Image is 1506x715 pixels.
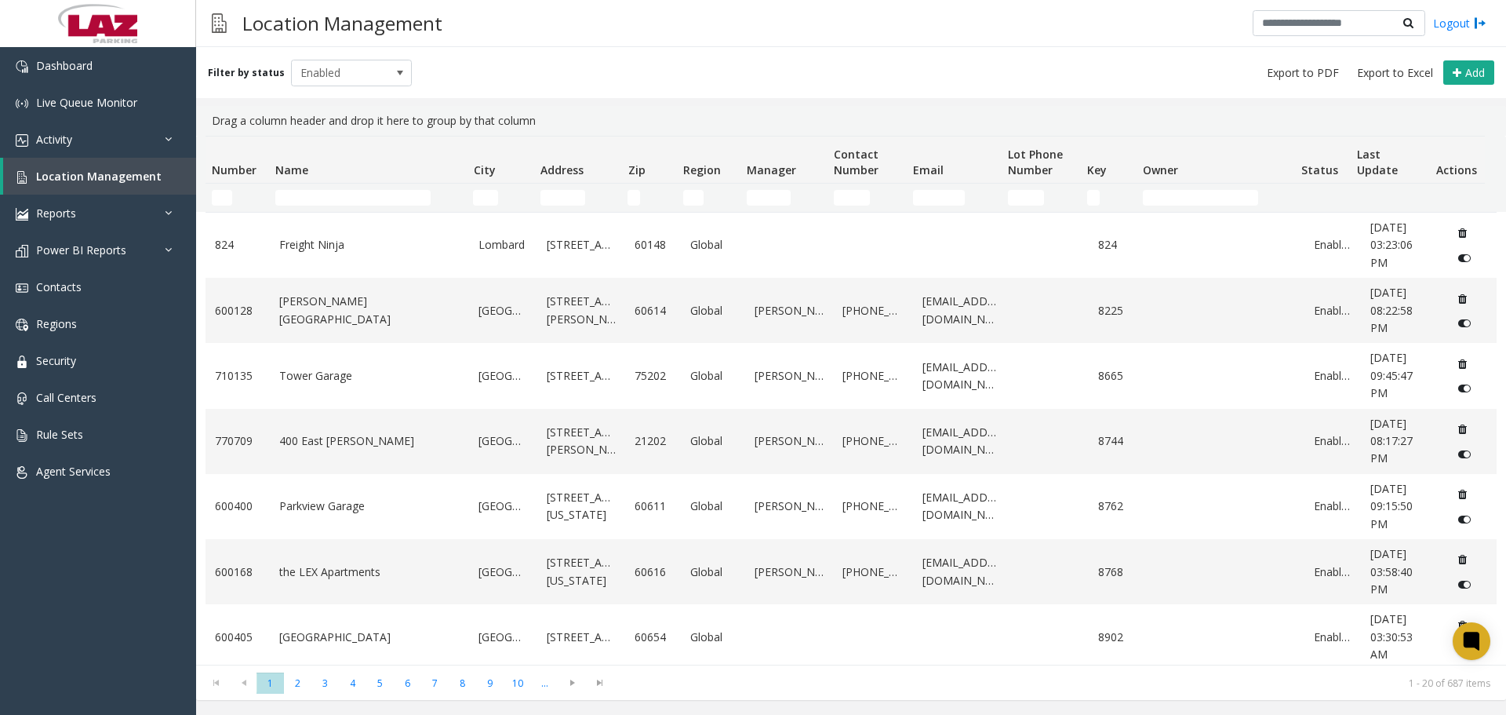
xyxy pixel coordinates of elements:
[635,367,671,385] a: 75202
[1098,302,1135,319] a: 8225
[922,424,999,459] a: [EMAIL_ADDRESS][DOMAIN_NAME]
[1429,184,1485,212] td: Actions Filter
[562,677,583,689] span: Go to the next page
[922,489,999,524] a: [EMAIL_ADDRESS][DOMAIN_NAME]
[36,464,111,479] span: Agent Services
[1450,417,1475,442] button: Delete
[842,498,904,515] a: [PHONE_NUMBER]
[421,673,449,694] span: Page 7
[842,302,904,319] a: [PHONE_NUMBER]
[16,392,28,405] img: 'icon'
[635,302,671,319] a: 60614
[1370,350,1413,400] span: [DATE] 09:45:47 PM
[275,162,308,177] span: Name
[1002,184,1081,212] td: Lot Phone Number Filter
[755,498,824,515] a: [PERSON_NAME]
[478,236,528,254] a: Lombard
[635,236,671,254] a: 60148
[690,432,736,450] a: Global
[36,132,72,147] span: Activity
[690,498,736,515] a: Global
[279,293,460,328] a: [PERSON_NAME][GEOGRAPHIC_DATA]
[36,427,83,442] span: Rule Sets
[834,190,871,206] input: Contact Number Filter
[1008,147,1063,177] span: Lot Phone Number
[1370,285,1413,335] span: [DATE] 08:22:58 PM
[690,629,736,646] a: Global
[1087,162,1107,177] span: Key
[547,293,616,328] a: [STREET_ADDRESS][PERSON_NAME]
[922,554,999,589] a: [EMAIL_ADDRESS][DOMAIN_NAME]
[586,672,613,694] span: Go to the last page
[1137,184,1295,212] td: Owner Filter
[1450,311,1479,336] button: Disable
[478,432,528,450] a: [GEOGRAPHIC_DATA]
[690,564,736,581] a: Global
[1370,481,1413,531] span: [DATE] 09:15:50 PM
[279,498,460,515] a: Parkview Garage
[256,673,284,694] span: Page 1
[1370,284,1431,337] a: [DATE] 08:22:58 PM
[279,367,460,385] a: Tower Garage
[635,564,671,581] a: 60616
[627,190,640,206] input: Zip Filter
[1450,246,1479,271] button: Disable
[1098,236,1135,254] a: 824
[292,60,387,86] span: Enabled
[16,208,28,221] img: 'icon'
[1450,286,1475,311] button: Delete
[478,498,528,515] a: [GEOGRAPHIC_DATA]
[1098,564,1135,581] a: 8768
[1143,162,1178,177] span: Owner
[1351,62,1439,84] button: Export to Excel
[269,184,467,212] td: Name Filter
[3,158,196,195] a: Location Management
[1260,62,1345,84] button: Export to PDF
[547,424,616,459] a: [STREET_ADDRESS][PERSON_NAME]
[834,147,878,177] span: Contact Number
[635,629,671,646] a: 60654
[366,673,394,694] span: Page 5
[1370,611,1431,663] a: [DATE] 03:30:53 AM
[208,66,285,80] label: Filter by status
[842,432,904,450] a: [PHONE_NUMBER]
[279,629,460,646] a: [GEOGRAPHIC_DATA]
[1450,612,1475,637] button: Delete
[36,169,162,184] span: Location Management
[36,95,137,110] span: Live Queue Monitor
[1370,545,1431,598] a: [DATE] 03:58:40 PM
[16,356,28,368] img: 'icon'
[913,190,966,206] input: Email Filter
[279,564,460,581] a: the LEX Apartments
[747,162,796,177] span: Manager
[473,190,497,206] input: City Filter
[1098,498,1135,515] a: 8762
[540,162,584,177] span: Address
[16,319,28,331] img: 'icon'
[215,629,260,646] a: 600405
[1370,546,1413,596] span: [DATE] 03:58:40 PM
[1443,60,1494,86] button: Add
[690,236,736,254] a: Global
[755,432,824,450] a: [PERSON_NAME]
[279,432,460,450] a: 400 East [PERSON_NAME]
[36,316,77,331] span: Regions
[1314,629,1351,646] a: Enabled
[677,184,740,212] td: Region Filter
[1008,190,1045,206] input: Lot Phone Number Filter
[1098,367,1135,385] a: 8665
[1370,219,1431,272] a: [DATE] 03:23:06 PM
[16,134,28,147] img: 'icon'
[279,236,460,254] a: Freight Ninja
[1433,15,1486,31] a: Logout
[740,184,828,212] td: Manager Filter
[907,184,1002,212] td: Email Filter
[558,672,586,694] span: Go to the next page
[1450,547,1475,572] button: Delete
[1314,302,1351,319] a: Enabled
[36,279,82,294] span: Contacts
[206,184,269,212] td: Number Filter
[311,673,339,694] span: Page 3
[478,367,528,385] a: [GEOGRAPHIC_DATA]
[1450,352,1475,377] button: Delete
